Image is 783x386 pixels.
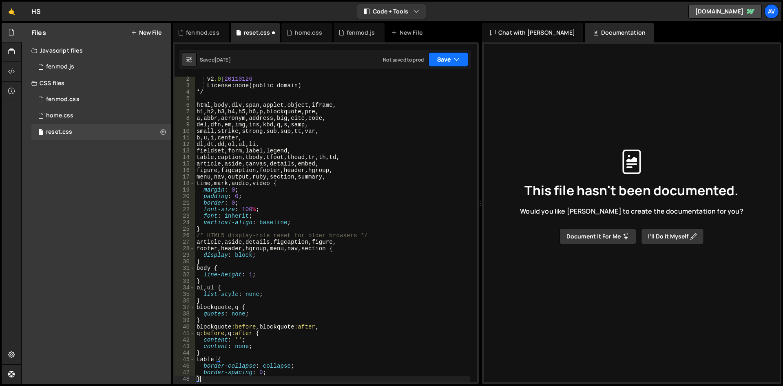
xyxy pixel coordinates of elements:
div: 15 [175,161,195,167]
div: [DATE] [215,56,231,63]
div: 29 [175,252,195,258]
div: 22 [175,206,195,213]
div: CSS files [22,75,171,91]
div: 30 [175,258,195,265]
div: 45 [175,356,195,363]
div: reset.css [46,128,72,136]
div: 5 [175,95,195,102]
div: 16304/44979.css [31,91,171,108]
div: 25 [175,226,195,232]
div: home.css [295,29,322,37]
div: HS [31,7,41,16]
div: 17 [175,174,195,180]
button: New File [131,29,161,36]
div: 47 [175,369,195,376]
a: 🤙 [2,2,22,21]
div: 37 [175,304,195,311]
div: 35 [175,291,195,298]
a: Av [764,4,779,19]
div: 46 [175,363,195,369]
div: 7 [175,108,195,115]
div: 26 [175,232,195,239]
div: 8 [175,115,195,121]
div: Not saved to prod [383,56,424,63]
div: fenmod.js [31,59,171,75]
div: 6 [175,102,195,108]
button: I’ll do it myself [641,229,704,244]
div: fenmod.css [46,96,80,103]
div: 38 [175,311,195,317]
div: Javascript files [22,42,171,59]
div: 14 [175,154,195,161]
div: 43 [175,343,195,350]
div: 16304/44235.css [31,124,171,140]
div: Saved [200,56,231,63]
div: Chat with [PERSON_NAME] [482,23,583,42]
div: 40 [175,324,195,330]
span: This file hasn't been documented. [524,184,739,197]
div: Documentation [585,23,654,42]
div: 24 [175,219,195,226]
div: reset.css [244,29,270,37]
div: 28 [175,245,195,252]
a: [DOMAIN_NAME] [688,4,762,19]
div: 42 [175,337,195,343]
div: 39 [175,317,195,324]
h2: Files [31,28,46,37]
div: home.css [46,112,73,119]
div: 21 [175,200,195,206]
div: 2 [175,76,195,82]
div: 4 [175,89,195,95]
div: 20 [175,193,195,200]
div: 12 [175,141,195,148]
div: fenmod.css [186,29,219,37]
span: Would you like [PERSON_NAME] to create the documentation for you? [520,207,743,216]
div: 33 [175,278,195,285]
div: 36 [175,298,195,304]
div: 11 [175,135,195,141]
div: New File [391,29,425,37]
div: 44 [175,350,195,356]
div: 10 [175,128,195,135]
div: 48 [175,376,195,382]
div: 18 [175,180,195,187]
button: Save [429,52,468,67]
div: fenmod.js [46,63,74,71]
div: 3 [175,82,195,89]
div: 9 [175,121,195,128]
div: 23 [175,213,195,219]
button: Document it for me [560,229,636,244]
div: 16304/44132.css [31,108,171,124]
div: 13 [175,148,195,154]
div: 19 [175,187,195,193]
div: fenmod.js [347,29,375,37]
button: Code + Tools [357,4,426,19]
div: 41 [175,330,195,337]
div: 27 [175,239,195,245]
div: 31 [175,265,195,271]
div: 16 [175,167,195,174]
div: 34 [175,285,195,291]
div: 32 [175,271,195,278]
